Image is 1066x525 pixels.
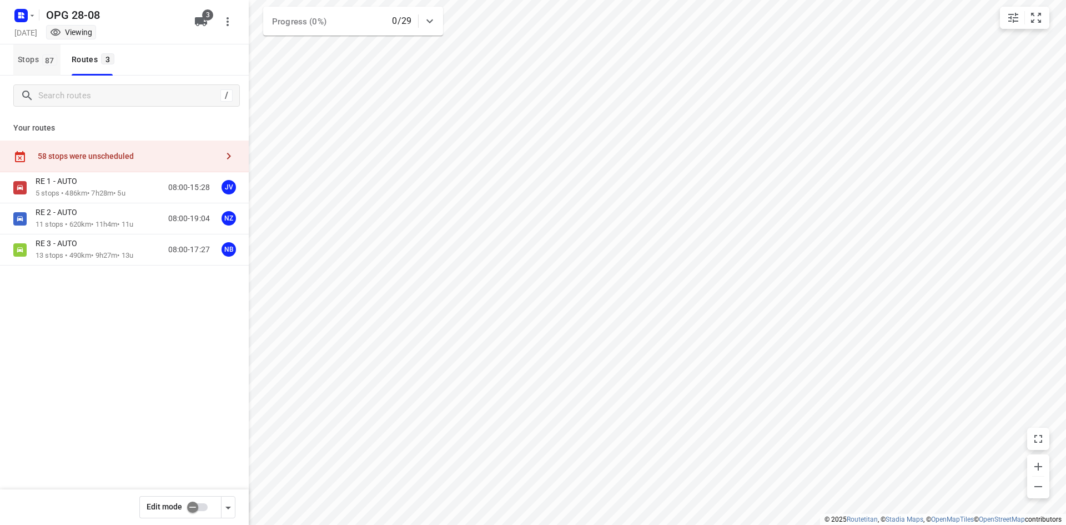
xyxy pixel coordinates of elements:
div: Driver app settings [222,500,235,514]
span: 3 [202,9,213,21]
div: Progress (0%)0/29 [263,7,443,36]
div: small contained button group [1000,7,1049,29]
p: 08:00-19:04 [168,213,210,224]
p: RE 3 - AUTO [36,238,84,248]
span: 3 [101,53,114,64]
p: 08:00-15:28 [168,182,210,193]
p: 0/29 [392,14,411,28]
div: You are currently in view mode. To make any changes, go to edit project. [50,27,92,38]
a: Routetitan [847,516,878,523]
span: 87 [42,54,57,66]
div: 58 stops were unscheduled [38,152,218,161]
p: 13 stops • 490km • 9h27m • 13u [36,251,133,261]
div: Routes [72,53,118,67]
p: RE 2 - AUTO [36,207,84,217]
button: 3 [190,11,212,33]
span: Stops [18,53,61,67]
button: More [217,11,239,33]
p: RE 1 - AUTO [36,176,84,186]
p: Your routes [13,122,235,134]
a: OpenStreetMap [979,516,1025,523]
span: Edit mode [147,502,182,511]
a: OpenMapTiles [931,516,974,523]
li: © 2025 , © , © © contributors [824,516,1062,523]
span: Progress (0%) [272,17,326,27]
input: Search routes [38,87,220,104]
p: 11 stops • 620km • 11h4m • 11u [36,219,133,230]
button: Map settings [1002,7,1024,29]
div: / [220,89,233,102]
p: 08:00-17:27 [168,244,210,256]
p: 5 stops • 486km • 7h28m • 5u [36,188,125,199]
button: Fit zoom [1025,7,1047,29]
a: Stadia Maps [886,516,923,523]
